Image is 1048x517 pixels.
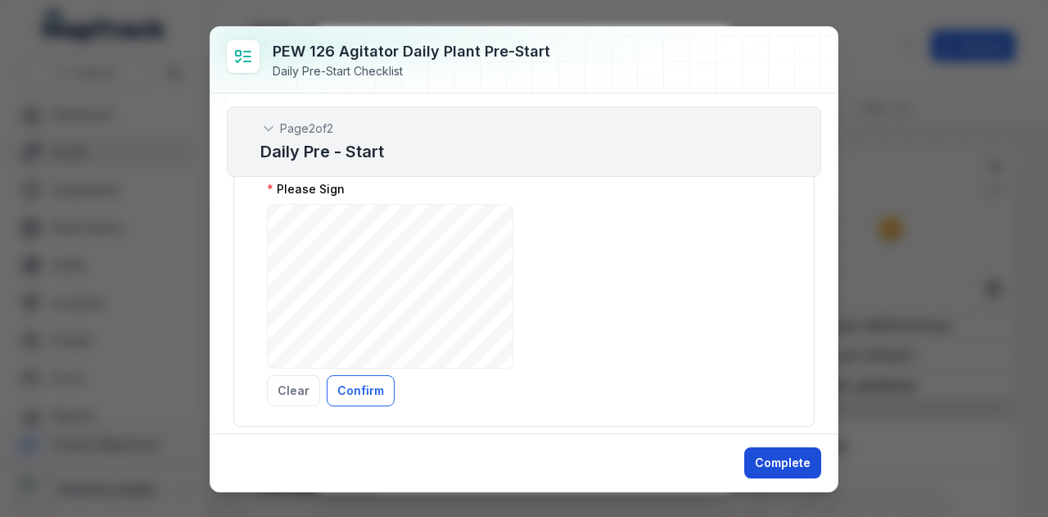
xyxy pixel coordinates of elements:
div: Daily Pre-Start Checklist [273,63,550,79]
span: Page 2 of 2 [280,120,333,137]
button: Confirm [327,375,395,406]
button: Clear [267,375,320,406]
button: Complete [744,447,821,478]
h2: Daily Pre - Start [260,140,788,163]
h3: PEW 126 Agitator Daily Plant Pre-Start [273,40,550,63]
label: Please Sign [267,181,345,197]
